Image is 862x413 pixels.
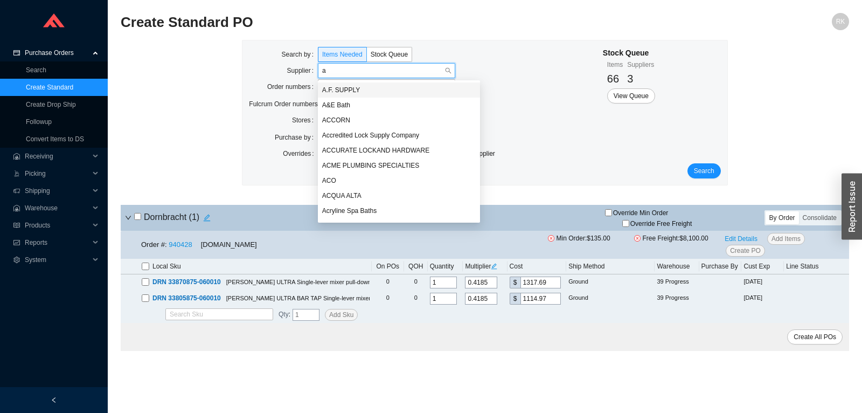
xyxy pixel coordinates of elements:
span: System [25,251,89,269]
div: A&E Bath [318,98,481,113]
span: 66 [607,73,619,85]
label: Stores [292,113,318,128]
div: Consolidate [799,211,840,224]
th: Cust Exp [741,259,784,274]
span: $135.00 [587,235,610,242]
span: Items Needed [322,51,363,58]
span: Qty [279,311,289,318]
div: Multiplier [465,261,505,272]
input: Override Min Order [605,209,612,216]
div: ACO [322,176,476,185]
td: 0 [404,274,428,291]
span: left [51,397,57,403]
div: ACO [318,173,481,188]
div: ACCORN [322,115,476,125]
div: ACCURATE LOCKAND HARDWARE [322,146,476,155]
td: Ground [566,274,655,291]
div: Items [607,59,623,70]
button: Create All POs [787,329,843,345]
td: 0 [372,274,404,291]
div: Action Supply [318,218,481,233]
span: Edit Details [725,233,757,244]
div: ACQUA ALTA [318,188,481,203]
span: DRN 33805875-060010 [152,294,221,302]
td: [DATE] [741,291,784,307]
span: Free Freight: [634,233,720,257]
td: 0 [372,291,404,307]
span: close-circle [634,235,641,242]
span: fund [13,239,20,246]
button: Edit Details [720,233,762,245]
div: $ [510,277,520,288]
th: Quantity [428,259,463,274]
span: read [13,222,20,229]
span: Local Sku [152,261,181,272]
div: Acryline Spa Baths [318,203,481,218]
label: Overrides [283,146,318,161]
th: On POs [372,259,404,274]
a: Convert Items to DS [26,135,84,143]
div: Accredited Lock Supply Company [318,128,481,143]
span: Min Order: [548,233,628,257]
div: ACME PLUMBING SPECIALTIES [318,158,481,173]
th: QOH [404,259,428,274]
th: Ship Method [566,259,655,274]
div: A&E Bath [322,100,476,110]
span: Override Min Order [613,210,669,216]
span: Warehouse [25,199,89,217]
span: Search [694,166,714,176]
span: setting [13,257,20,263]
span: RK [836,13,845,30]
td: 0 [404,291,428,307]
span: ( 1 ) [189,212,200,222]
button: Search [687,163,721,178]
h2: Create Standard PO [121,13,667,32]
input: 1 [293,309,319,321]
div: By Order [766,211,799,224]
a: 940428 [169,240,192,249]
span: $8,100.00 [679,235,708,242]
span: Picking [25,165,89,182]
td: 39 Progress [655,274,699,291]
span: Order #: [141,240,167,249]
span: edit [200,214,214,222]
span: Shipping [25,182,89,199]
div: $ [510,293,520,305]
div: ACME PLUMBING SPECIALTIES [322,161,476,170]
th: Warehouse [655,259,699,274]
span: Products [25,217,89,234]
button: Add Items [767,233,805,245]
span: edit [491,263,497,270]
a: Create Drop Ship [26,101,76,108]
span: DRN 33870875-060010 [152,278,221,286]
input: Override Free Freight [622,220,629,227]
td: 39 Progress [655,291,699,307]
button: edit [199,210,214,225]
div: Stock Queue [603,47,655,59]
label: Purchase by [275,130,318,145]
h4: Dornbracht [134,210,214,225]
div: Suppliers [627,59,654,70]
span: [PERSON_NAME] ULTRA BAR TAP Single-lever mixer - Brushed Platinum [226,295,423,301]
div: Acryline Spa Baths [322,206,476,216]
span: 3 [627,73,633,85]
a: Followup [26,118,52,126]
th: Line Status [784,259,849,274]
button: Add Sku [325,309,358,321]
span: [PERSON_NAME] ULTRA Single-lever mixer pull-down with spray function - Brushed Platinum [226,279,474,285]
button: View Queue [607,88,655,104]
span: Receiving [25,148,89,165]
div: A.F. SUPPLY [318,82,481,98]
span: Override Free Freight [630,221,692,227]
div: ACCORN [318,113,481,128]
label: Search by [282,47,318,62]
span: View Queue [614,91,649,101]
span: close-circle [548,235,554,242]
label: Fulcrum Order numbers [249,97,318,112]
td: [DATE] [741,274,784,291]
span: Reports [25,234,89,251]
span: Stock Queue [371,51,408,58]
a: Search [26,66,46,74]
span: credit-card [13,50,20,56]
span: down [125,215,131,221]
